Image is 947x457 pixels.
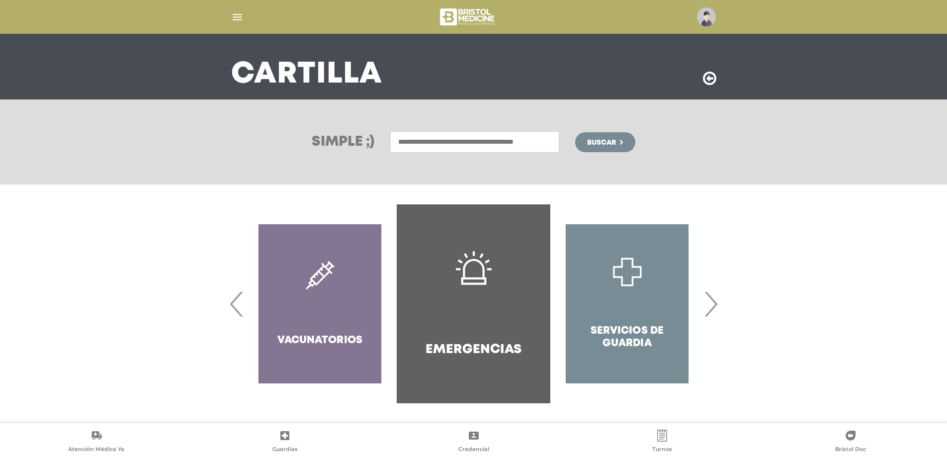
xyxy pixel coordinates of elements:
img: Cober_menu-lines-white.svg [231,11,244,23]
span: Guardias [272,446,298,455]
a: Atención Médica Ya [2,430,190,455]
h3: Simple ;) [312,135,374,149]
h4: Emergencias [426,342,521,358]
span: Turnos [652,446,672,455]
h3: Cartilla [231,62,382,88]
a: Guardias [190,430,379,455]
a: Credencial [379,430,568,455]
button: Buscar [575,132,635,152]
span: Buscar [587,139,616,146]
span: Previous [227,277,247,331]
span: Credencial [458,446,489,455]
img: bristol-medicine-blanco.png [438,5,498,29]
span: Atención Médica Ya [68,446,124,455]
img: profile-placeholder.svg [697,7,716,26]
a: Bristol Doc [757,430,945,455]
a: Turnos [568,430,756,455]
a: Emergencias [397,204,550,403]
span: Bristol Doc [835,446,866,455]
span: Next [701,277,720,331]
